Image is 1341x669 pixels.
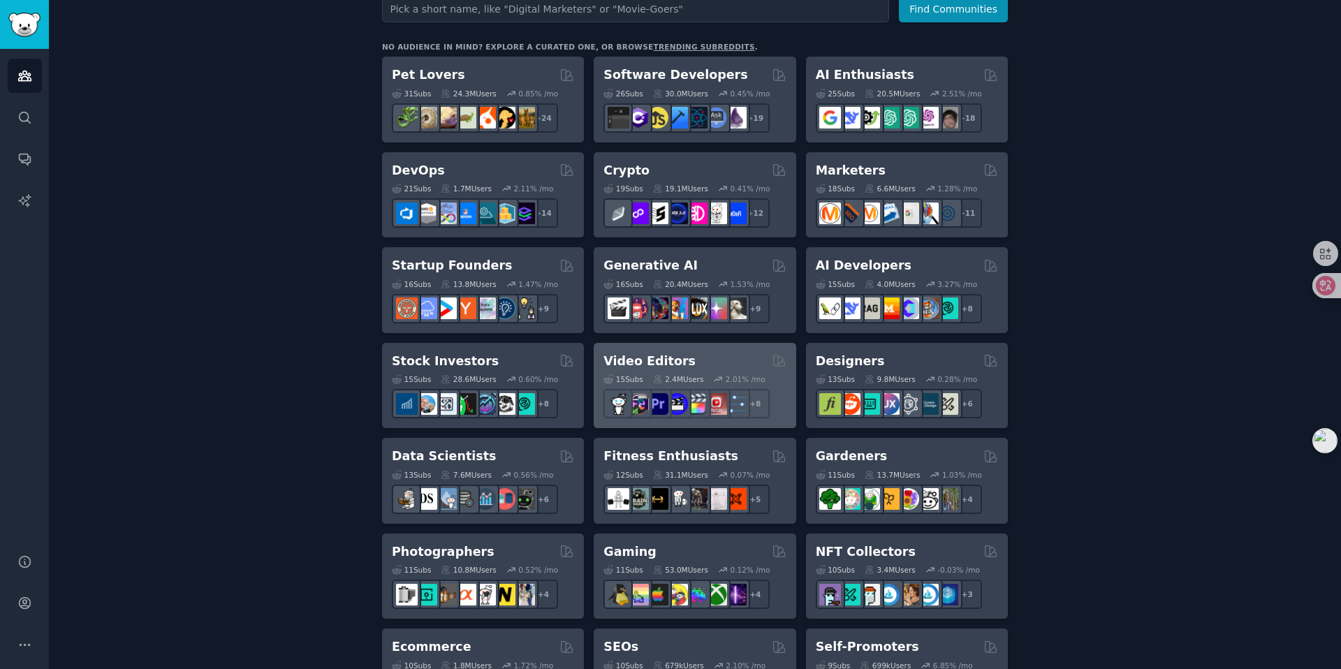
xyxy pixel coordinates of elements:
img: dataengineering [455,488,476,510]
img: physicaltherapy [705,488,727,510]
img: deepdream [647,297,668,319]
div: + 11 [953,198,982,228]
img: ethstaker [647,203,668,224]
div: 2.4M Users [653,374,704,384]
img: bigseo [839,203,860,224]
img: llmops [917,297,939,319]
h2: Photographers [392,543,494,561]
div: 13 Sub s [392,470,431,480]
div: 1.7M Users [441,184,492,193]
div: + 6 [953,389,982,418]
div: 20.4M Users [653,279,708,289]
img: DigitalItems [937,584,958,605]
img: datasets [494,488,515,510]
div: 3.4M Users [865,565,916,575]
img: dividends [396,393,418,415]
img: learnjavascript [647,107,668,128]
img: GamerPals [666,584,688,605]
div: 15 Sub s [603,374,643,384]
div: 30.0M Users [653,89,708,98]
h2: DevOps [392,162,445,179]
img: Trading [455,393,476,415]
img: DreamBooth [725,297,747,319]
div: 1.28 % /mo [937,184,977,193]
div: + 6 [529,485,558,514]
img: 0xPolygon [627,203,649,224]
img: GardeningUK [878,488,900,510]
img: UrbanGardening [917,488,939,510]
img: Nikon [494,584,515,605]
img: starryai [705,297,727,319]
img: Docker_DevOps [435,203,457,224]
img: ycombinator [455,297,476,319]
div: 10.8M Users [441,565,496,575]
img: chatgpt_promptDesign [878,107,900,128]
img: ValueInvesting [416,393,437,415]
img: weightroom [666,488,688,510]
img: VideoEditors [666,393,688,415]
div: 0.28 % /mo [937,374,977,384]
img: datascience [416,488,437,510]
div: 9.8M Users [865,374,916,384]
div: 11 Sub s [816,470,855,480]
img: AItoolsCatalog [858,107,880,128]
h2: Crypto [603,162,650,179]
img: defi_ [725,203,747,224]
img: LangChain [819,297,841,319]
div: 0.60 % /mo [518,374,558,384]
img: analog [396,584,418,605]
img: dogbreed [513,107,535,128]
h2: Video Editors [603,353,696,370]
img: Rag [858,297,880,319]
img: WeddingPhotography [513,584,535,605]
img: GymMotivation [627,488,649,510]
div: 31 Sub s [392,89,431,98]
img: AskComputerScience [705,107,727,128]
img: reactnative [686,107,708,128]
h2: Startup Founders [392,257,512,274]
h2: NFT Collectors [816,543,916,561]
img: data [513,488,535,510]
img: Forex [435,393,457,415]
div: 2.11 % /mo [514,184,554,193]
h2: Marketers [816,162,886,179]
img: NFTmarket [858,584,880,605]
img: canon [474,584,496,605]
img: web3 [666,203,688,224]
img: CryptoNews [705,203,727,224]
div: 31.1M Users [653,470,708,480]
div: 1.47 % /mo [518,279,558,289]
img: iOSProgramming [666,107,688,128]
img: SaaS [416,297,437,319]
div: + 9 [529,294,558,323]
img: cockatiel [474,107,496,128]
div: 13 Sub s [816,374,855,384]
img: AskMarketing [858,203,880,224]
h2: Gaming [603,543,656,561]
img: elixir [725,107,747,128]
img: vegetablegardening [819,488,841,510]
div: 2.51 % /mo [942,89,982,98]
img: CryptoArt [897,584,919,605]
div: 1.53 % /mo [731,279,770,289]
img: gamers [686,584,708,605]
img: linux_gaming [608,584,629,605]
img: AIDevelopersSociety [937,297,958,319]
img: succulents [839,488,860,510]
div: 53.0M Users [653,565,708,575]
img: OpenAIDev [917,107,939,128]
img: UI_Design [858,393,880,415]
div: + 8 [953,294,982,323]
div: 0.52 % /mo [518,565,558,575]
div: 10 Sub s [816,565,855,575]
img: growmybusiness [513,297,535,319]
img: MistralAI [878,297,900,319]
div: 28.6M Users [441,374,496,384]
h2: Generative AI [603,257,698,274]
h2: Software Developers [603,66,747,84]
img: GummySearch logo [8,13,41,37]
h2: AI Developers [816,257,911,274]
img: content_marketing [819,203,841,224]
div: 12 Sub s [603,470,643,480]
div: -0.03 % /mo [937,565,980,575]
